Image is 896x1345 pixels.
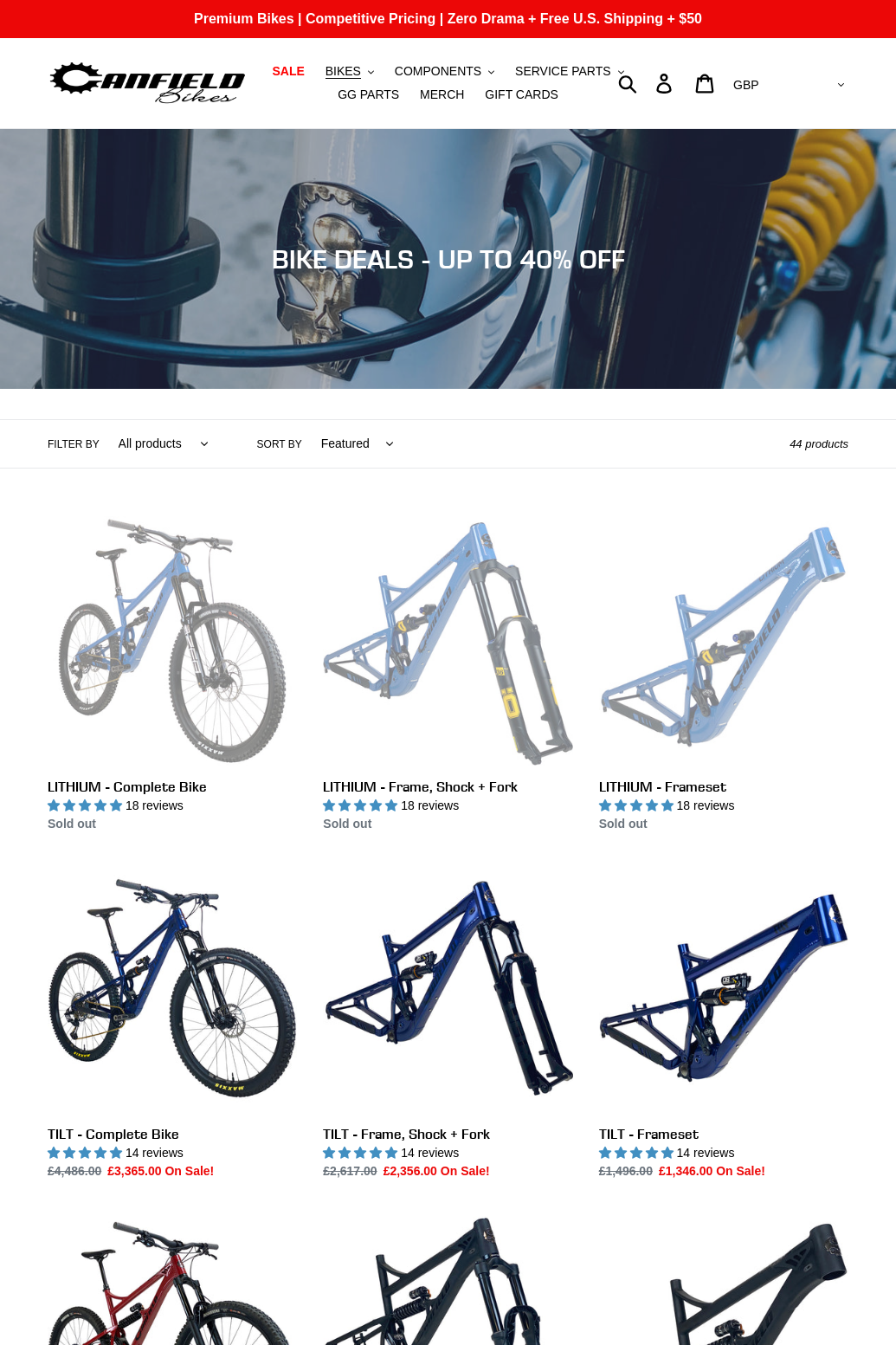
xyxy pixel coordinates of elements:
a: GIFT CARDS [476,83,567,107]
button: BIKES [317,60,383,83]
button: COMPONENTS [386,60,503,83]
span: GG PARTS [338,87,399,102]
span: GIFT CARDS [485,87,558,102]
span: COMPONENTS [395,64,481,79]
a: MERCH [411,83,473,107]
a: GG PARTS [329,83,408,107]
span: BIKES [326,64,361,79]
span: BIKE DEALS - UP TO 40% OFF [272,243,625,275]
img: Canfield Bikes [48,58,248,108]
button: SERVICE PARTS [506,60,632,83]
span: SALE [272,64,304,79]
span: SERVICE PARTS [515,64,610,79]
label: Filter by [48,436,100,452]
a: SALE [263,60,313,83]
label: Sort by [257,436,302,452]
span: 44 products [790,437,848,450]
span: MERCH [420,87,464,102]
